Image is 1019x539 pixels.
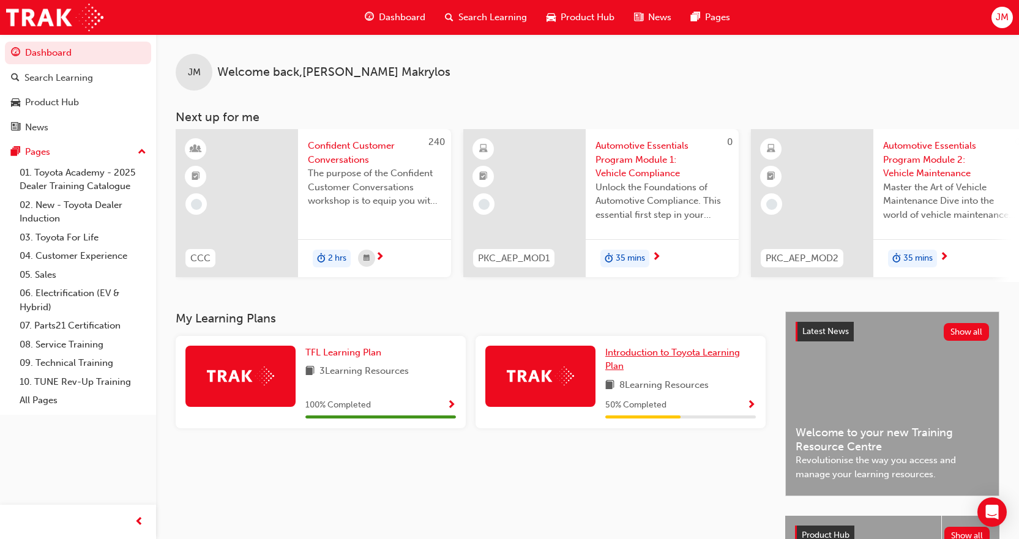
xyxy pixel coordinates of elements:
[435,5,537,30] a: search-iconSearch Learning
[375,252,384,263] span: next-icon
[619,378,709,393] span: 8 Learning Resources
[747,400,756,411] span: Show Progress
[305,346,386,360] a: TFL Learning Plan
[605,251,613,267] span: duration-icon
[328,251,346,266] span: 2 hrs
[561,10,614,24] span: Product Hub
[445,10,454,25] span: search-icon
[15,228,151,247] a: 03. Toyota For Life
[939,252,949,263] span: next-icon
[796,453,989,481] span: Revolutionise the way you access and manage your learning resources.
[5,39,151,141] button: DashboardSearch LearningProduct HubNews
[308,139,441,166] span: Confident Customer Conversations
[767,141,775,157] span: learningResourceType_ELEARNING-icon
[977,497,1007,527] div: Open Intercom Messenger
[447,400,456,411] span: Show Progress
[547,10,556,25] span: car-icon
[15,247,151,266] a: 04. Customer Experience
[479,199,490,210] span: learningRecordVerb_NONE-icon
[379,10,425,24] span: Dashboard
[767,169,775,185] span: booktick-icon
[138,144,146,160] span: up-icon
[15,373,151,392] a: 10. TUNE Rev-Up Training
[15,335,151,354] a: 08. Service Training
[207,366,274,385] img: Trak
[319,364,409,379] span: 3 Learning Resources
[15,266,151,284] a: 05. Sales
[652,252,661,263] span: next-icon
[944,323,990,341] button: Show all
[365,10,374,25] span: guage-icon
[892,251,901,267] span: duration-icon
[190,251,211,266] span: CCC
[5,91,151,114] a: Product Hub
[156,110,1019,124] h3: Next up for me
[479,169,488,185] span: booktick-icon
[705,10,730,24] span: Pages
[11,48,20,59] span: guage-icon
[317,251,326,267] span: duration-icon
[634,10,643,25] span: news-icon
[691,10,700,25] span: pages-icon
[883,180,1017,222] span: Master the Art of Vehicle Maintenance Dive into the world of vehicle maintenance with this compre...
[25,121,48,135] div: News
[192,141,200,157] span: learningResourceType_INSTRUCTOR_LED-icon
[192,169,200,185] span: booktick-icon
[802,326,849,336] span: Latest News
[903,251,933,266] span: 35 mins
[991,7,1013,28] button: JM
[463,129,739,277] a: 0PKC_AEP_MOD1Automotive Essentials Program Module 1: Vehicle ComplianceUnlock the Foundations of ...
[507,366,574,385] img: Trak
[217,65,450,80] span: Welcome back , [PERSON_NAME] Makrylos
[766,251,838,266] span: PKC_AEP_MOD2
[5,141,151,163] button: Pages
[605,346,756,373] a: Introduction to Toyota Learning Plan
[479,141,488,157] span: learningResourceType_ELEARNING-icon
[305,364,315,379] span: book-icon
[188,65,201,80] span: JM
[537,5,624,30] a: car-iconProduct Hub
[447,398,456,413] button: Show Progress
[15,196,151,228] a: 02. New - Toyota Dealer Induction
[6,4,103,31] img: Trak
[796,426,989,453] span: Welcome to your new Training Resource Centre
[11,122,20,133] span: news-icon
[428,136,445,147] span: 240
[305,398,371,412] span: 100 % Completed
[15,316,151,335] a: 07. Parts21 Certification
[5,67,151,89] a: Search Learning
[595,180,729,222] span: Unlock the Foundations of Automotive Compliance. This essential first step in your Automotive Ess...
[176,129,451,277] a: 240CCCConfident Customer ConversationsThe purpose of the Confident Customer Conversations worksho...
[478,251,550,266] span: PKC_AEP_MOD1
[191,199,202,210] span: learningRecordVerb_NONE-icon
[605,347,740,372] span: Introduction to Toyota Learning Plan
[5,42,151,64] a: Dashboard
[883,139,1017,180] span: Automotive Essentials Program Module 2: Vehicle Maintenance
[305,347,381,358] span: TFL Learning Plan
[458,10,527,24] span: Search Learning
[624,5,681,30] a: news-iconNews
[616,251,645,266] span: 35 mins
[11,73,20,84] span: search-icon
[595,139,729,180] span: Automotive Essentials Program Module 1: Vehicle Compliance
[681,5,740,30] a: pages-iconPages
[15,354,151,373] a: 09. Technical Training
[25,95,79,110] div: Product Hub
[15,163,151,196] a: 01. Toyota Academy - 2025 Dealer Training Catalogue
[727,136,733,147] span: 0
[24,71,93,85] div: Search Learning
[15,391,151,410] a: All Pages
[605,398,666,412] span: 50 % Completed
[355,5,435,30] a: guage-iconDashboard
[747,398,756,413] button: Show Progress
[15,284,151,316] a: 06. Electrification (EV & Hybrid)
[785,311,999,496] a: Latest NewsShow allWelcome to your new Training Resource CentreRevolutionise the way you access a...
[605,378,614,393] span: book-icon
[996,10,1009,24] span: JM
[135,515,144,530] span: prev-icon
[176,311,766,325] h3: My Learning Plans
[796,322,989,341] a: Latest NewsShow all
[648,10,671,24] span: News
